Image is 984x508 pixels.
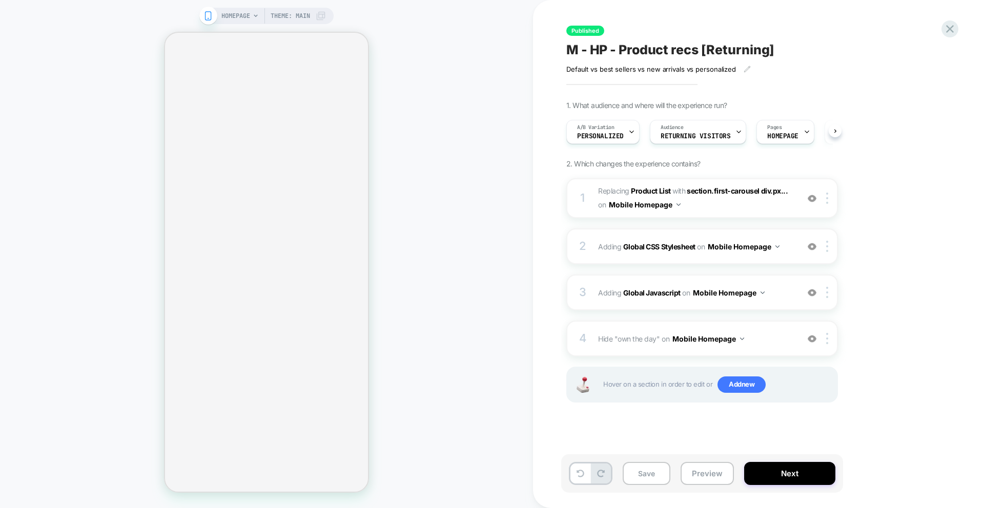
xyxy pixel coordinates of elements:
[767,124,782,131] span: Pages
[566,42,774,57] span: M - HP - Product recs [Returning]
[744,462,835,485] button: Next
[578,236,588,257] div: 2
[578,282,588,303] div: 3
[708,239,780,254] button: Mobile Homepage
[662,332,669,345] span: on
[687,186,788,195] span: section.first-carousel div.px...
[598,239,793,254] span: Adding
[661,133,730,140] span: Returning Visitors
[623,242,695,251] b: Global CSS Stylesheet
[598,334,660,343] span: Hide "own the day"
[775,245,780,248] img: down arrow
[566,159,700,168] span: 2. Which changes the experience contains?
[676,203,681,206] img: down arrow
[672,331,744,346] button: Mobile Homepage
[566,65,736,73] span: Default vs best sellers vs new arrivals vs personalized
[578,328,588,349] div: 4
[578,188,588,208] div: 1
[572,377,593,393] img: Joystick
[717,376,766,393] span: Add new
[221,8,250,24] span: HOMEPAGE
[598,285,793,300] span: Adding
[808,334,816,343] img: crossed eye
[566,101,727,110] span: 1. What audience and where will the experience run?
[826,287,828,298] img: close
[808,242,816,251] img: crossed eye
[577,124,614,131] span: A/B Variation
[826,333,828,344] img: close
[271,8,310,24] span: Theme: MAIN
[631,186,670,195] b: Product List
[682,286,690,299] span: on
[623,288,681,297] b: Global Javascript
[566,26,604,36] span: Published
[598,186,671,195] span: Replacing
[603,376,832,393] span: Hover on a section in order to edit or
[826,193,828,204] img: close
[808,288,816,297] img: crossed eye
[681,462,734,485] button: Preview
[761,291,765,294] img: down arrow
[697,240,705,253] span: on
[808,194,816,203] img: crossed eye
[661,124,684,131] span: Audience
[598,198,606,211] span: on
[826,241,828,252] img: close
[672,186,685,195] span: WITH
[609,197,681,212] button: Mobile Homepage
[693,285,765,300] button: Mobile Homepage
[740,337,744,340] img: down arrow
[767,133,798,140] span: HOMEPAGE
[623,462,670,485] button: Save
[577,133,624,140] span: Personalized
